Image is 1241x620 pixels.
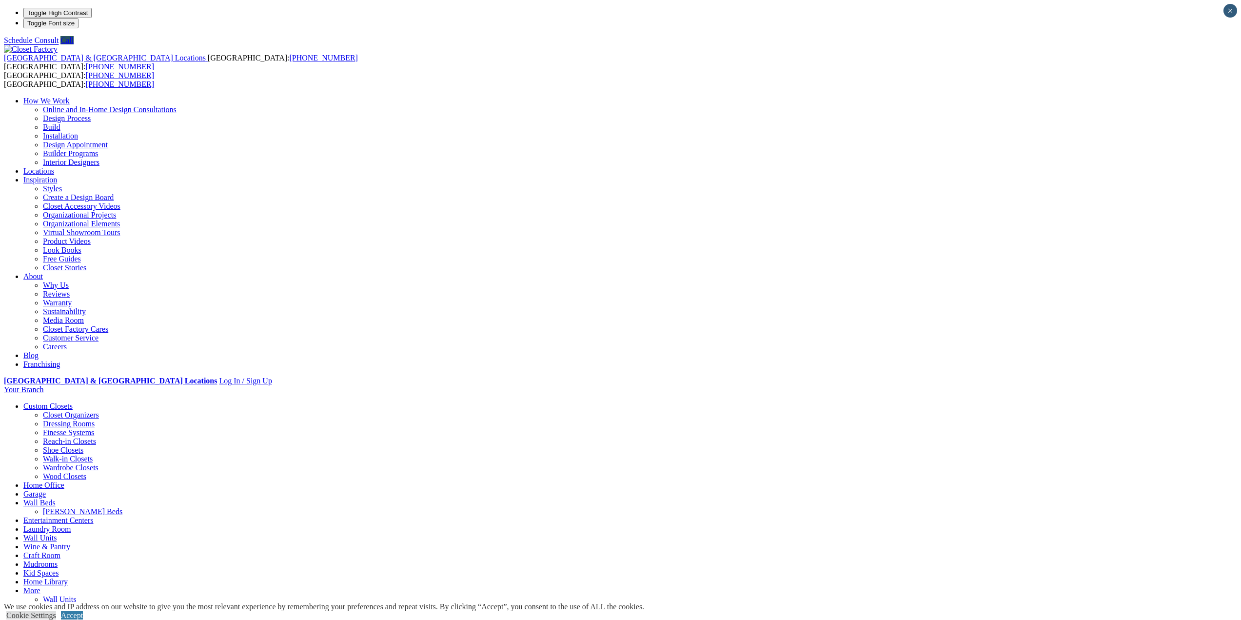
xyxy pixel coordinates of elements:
[23,272,43,280] a: About
[4,71,154,88] span: [GEOGRAPHIC_DATA]: [GEOGRAPHIC_DATA]:
[43,437,96,445] a: Reach-in Closets
[23,176,57,184] a: Inspiration
[43,316,84,324] a: Media Room
[43,123,60,131] a: Build
[4,377,217,385] a: [GEOGRAPHIC_DATA] & [GEOGRAPHIC_DATA] Locations
[43,342,67,351] a: Careers
[43,246,81,254] a: Look Books
[4,54,206,62] span: [GEOGRAPHIC_DATA] & [GEOGRAPHIC_DATA] Locations
[43,334,98,342] a: Customer Service
[4,54,208,62] a: [GEOGRAPHIC_DATA] & [GEOGRAPHIC_DATA] Locations
[43,149,98,158] a: Builder Programs
[27,20,75,27] span: Toggle Font size
[23,167,54,175] a: Locations
[43,507,122,516] a: [PERSON_NAME] Beds
[43,325,108,333] a: Closet Factory Cares
[43,255,81,263] a: Free Guides
[43,184,62,193] a: Styles
[23,569,59,577] a: Kid Spaces
[23,516,94,524] a: Entertainment Centers
[61,611,83,620] a: Accept
[43,263,86,272] a: Closet Stories
[23,97,70,105] a: How We Work
[43,290,70,298] a: Reviews
[23,542,70,551] a: Wine & Pantry
[23,481,64,489] a: Home Office
[23,490,46,498] a: Garage
[43,299,72,307] a: Warranty
[43,140,108,149] a: Design Appointment
[6,611,56,620] a: Cookie Settings
[219,377,272,385] a: Log In / Sign Up
[23,551,60,560] a: Craft Room
[4,602,644,611] div: We use cookies and IP address on our website to give you the most relevant experience by remember...
[1223,4,1237,18] button: Close
[23,351,39,360] a: Blog
[4,54,358,71] span: [GEOGRAPHIC_DATA]: [GEOGRAPHIC_DATA]:
[23,578,68,586] a: Home Library
[23,402,73,410] a: Custom Closets
[43,228,120,237] a: Virtual Showroom Tours
[23,18,79,28] button: Toggle Font size
[86,71,154,80] a: [PHONE_NUMBER]
[43,463,98,472] a: Wardrobe Closets
[43,220,120,228] a: Organizational Elements
[27,9,88,17] span: Toggle High Contrast
[4,45,58,54] img: Closet Factory
[43,472,86,480] a: Wood Closets
[43,446,83,454] a: Shoe Closets
[23,534,57,542] a: Wall Units
[43,411,99,419] a: Closet Organizers
[43,237,91,245] a: Product Videos
[23,499,56,507] a: Wall Beds
[43,132,78,140] a: Installation
[43,420,95,428] a: Dressing Rooms
[43,202,120,210] a: Closet Accessory Videos
[23,525,71,533] a: Laundry Room
[43,455,93,463] a: Walk-in Closets
[43,105,177,114] a: Online and In-Home Design Consultations
[23,586,40,595] a: More menu text will display only on big screen
[23,360,60,368] a: Franchising
[4,36,59,44] a: Schedule Consult
[43,595,76,603] a: Wall Units
[23,8,92,18] button: Toggle High Contrast
[43,281,69,289] a: Why Us
[43,158,99,166] a: Interior Designers
[43,114,91,122] a: Design Process
[289,54,357,62] a: [PHONE_NUMBER]
[43,193,114,201] a: Create a Design Board
[43,307,86,316] a: Sustainability
[60,36,74,44] a: Call
[86,62,154,71] a: [PHONE_NUMBER]
[4,385,43,394] a: Your Branch
[43,211,116,219] a: Organizational Projects
[23,560,58,568] a: Mudrooms
[86,80,154,88] a: [PHONE_NUMBER]
[43,428,94,437] a: Finesse Systems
